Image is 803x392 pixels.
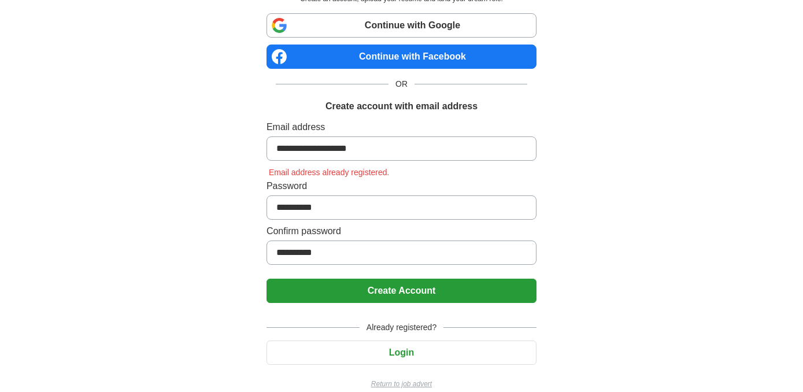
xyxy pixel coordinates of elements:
span: OR [388,78,415,90]
h1: Create account with email address [325,99,478,113]
label: Confirm password [267,224,536,238]
a: Login [267,347,536,357]
label: Email address [267,120,536,134]
a: Return to job advert [267,379,536,389]
label: Password [267,179,536,193]
a: Continue with Facebook [267,45,536,69]
a: Continue with Google [267,13,536,38]
button: Create Account [267,279,536,303]
button: Login [267,341,536,365]
span: Email address already registered. [267,168,392,177]
span: Already registered? [360,321,443,334]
